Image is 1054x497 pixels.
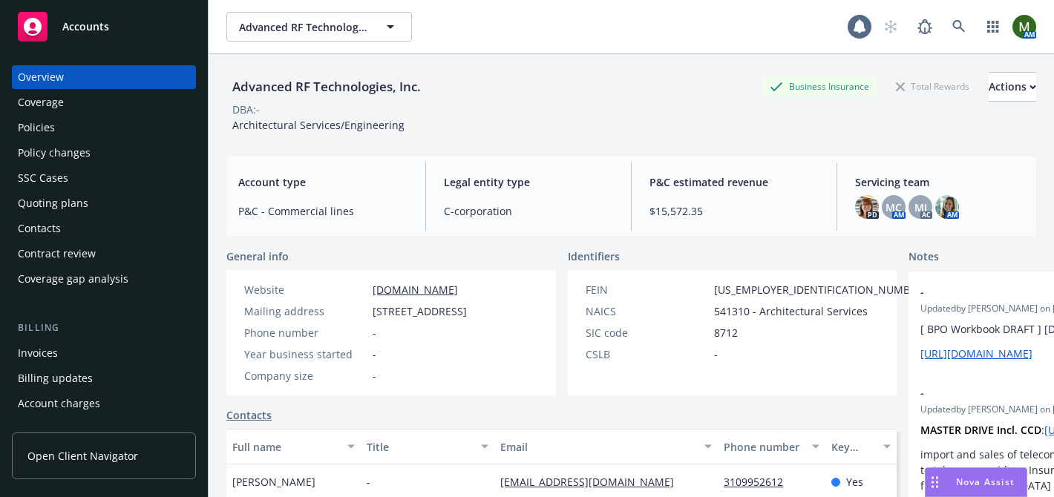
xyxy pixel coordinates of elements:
[876,12,906,42] a: Start snowing
[27,448,138,464] span: Open Client Navigator
[226,12,412,42] button: Advanced RF Technologies, Inc.
[724,439,802,455] div: Phone number
[232,474,315,490] span: [PERSON_NAME]
[18,242,96,266] div: Contract review
[62,21,109,33] span: Accounts
[714,282,926,297] span: [US_EMPLOYER_IDENTIFICATION_NUMBER]
[444,203,613,219] span: C-corporation
[361,429,495,464] button: Title
[714,303,868,319] span: 541310 - Architectural Services
[914,200,927,215] span: MJ
[232,102,260,117] div: DBA: -
[12,366,196,390] a: Billing updates
[226,407,272,423] a: Contacts
[762,77,877,96] div: Business Insurance
[367,474,370,490] span: -
[12,116,196,139] a: Policies
[586,303,708,319] div: NAICS
[886,200,902,215] span: MC
[944,12,974,42] a: Search
[18,191,88,215] div: Quoting plans
[956,475,1015,488] span: Nova Assist
[18,90,64,114] div: Coverage
[925,467,1027,497] button: Nova Assist
[18,417,105,441] div: Installment plans
[367,439,473,455] div: Title
[724,475,795,489] a: 3109952612
[226,249,289,264] span: General info
[855,195,879,219] img: photo
[831,439,874,455] div: Key contact
[12,65,196,89] a: Overview
[500,475,686,489] a: [EMAIL_ADDRESS][DOMAIN_NAME]
[855,174,1024,190] span: Servicing team
[649,174,819,190] span: P&C estimated revenue
[568,249,620,264] span: Identifiers
[18,65,64,89] div: Overview
[978,12,1008,42] a: Switch app
[989,72,1036,102] button: Actions
[718,429,825,464] button: Phone number
[18,217,61,240] div: Contacts
[18,267,128,291] div: Coverage gap analysis
[586,282,708,297] div: FEIN
[12,166,196,190] a: SSC Cases
[586,325,708,340] div: SIC code
[649,203,819,219] span: $15,572.35
[244,368,367,384] div: Company size
[12,341,196,365] a: Invoices
[12,392,196,415] a: Account charges
[846,474,863,490] span: Yes
[500,439,695,455] div: Email
[373,283,458,297] a: [DOMAIN_NAME]
[935,195,959,219] img: photo
[920,423,1041,437] strong: MASTER DRIVE Incl. CCD
[926,468,944,496] div: Drag to move
[373,303,467,319] span: [STREET_ADDRESS]
[18,116,55,139] div: Policies
[18,166,68,190] div: SSC Cases
[989,73,1036,101] div: Actions
[18,366,93,390] div: Billing updates
[494,429,718,464] button: Email
[226,77,427,96] div: Advanced RF Technologies, Inc.
[18,141,91,165] div: Policy changes
[12,242,196,266] a: Contract review
[12,6,196,47] a: Accounts
[12,267,196,291] a: Coverage gap analysis
[12,217,196,240] a: Contacts
[18,392,100,415] div: Account charges
[232,439,338,455] div: Full name
[18,341,58,365] div: Invoices
[12,141,196,165] a: Policy changes
[714,325,738,340] span: 8712
[910,12,940,42] a: Report a Bug
[909,249,939,266] span: Notes
[373,368,376,384] span: -
[12,320,196,335] div: Billing
[232,118,405,132] span: Architectural Services/Engineering
[888,77,977,96] div: Total Rewards
[12,417,196,441] a: Installment plans
[12,191,196,215] a: Quoting plans
[444,174,613,190] span: Legal entity type
[244,282,367,297] div: Website
[714,346,718,362] span: -
[825,429,897,464] button: Key contact
[586,346,708,362] div: CSLB
[239,19,367,35] span: Advanced RF Technologies, Inc.
[373,325,376,340] span: -
[12,90,196,114] a: Coverage
[244,346,367,362] div: Year business started
[920,346,1032,361] a: [URL][DOMAIN_NAME]
[1012,15,1036,39] img: photo
[238,174,407,190] span: Account type
[244,303,367,319] div: Mailing address
[373,346,376,362] span: -
[238,203,407,219] span: P&C - Commercial lines
[244,325,367,340] div: Phone number
[226,429,361,464] button: Full name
